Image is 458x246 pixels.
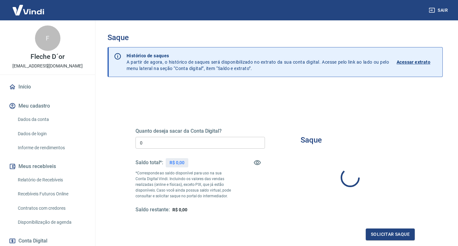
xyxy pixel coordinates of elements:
button: Sair [427,4,450,16]
p: Acessar extrato [397,59,430,65]
a: Relatório de Recebíveis [15,173,87,186]
p: A partir de agora, o histórico de saques será disponibilizado no extrato da sua conta digital. Ac... [127,53,389,72]
p: Fleche D´or [31,53,64,60]
a: Recebíveis Futuros Online [15,187,87,200]
img: Vindi [8,0,49,20]
a: Acessar extrato [397,53,437,72]
a: Informe de rendimentos [15,141,87,154]
p: [EMAIL_ADDRESS][DOMAIN_NAME] [12,63,83,69]
h5: Saldo restante: [135,207,170,213]
a: Disponibilização de agenda [15,216,87,229]
button: Meus recebíveis [8,159,87,173]
h3: Saque [108,33,443,42]
p: Histórico de saques [127,53,389,59]
a: Dados da conta [15,113,87,126]
a: Dados de login [15,127,87,140]
button: Meu cadastro [8,99,87,113]
h3: Saque [301,136,322,144]
h5: Saldo total*: [135,159,163,166]
h5: Quanto deseja sacar da Conta Digital? [135,128,265,134]
span: R$ 0,00 [172,207,187,212]
p: *Corresponde ao saldo disponível para uso na sua Conta Digital Vindi. Incluindo os valores das ve... [135,170,232,199]
a: Início [8,80,87,94]
p: R$ 0,00 [170,159,184,166]
a: Contratos com credores [15,202,87,215]
div: F [35,25,60,51]
button: Solicitar saque [366,228,415,240]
